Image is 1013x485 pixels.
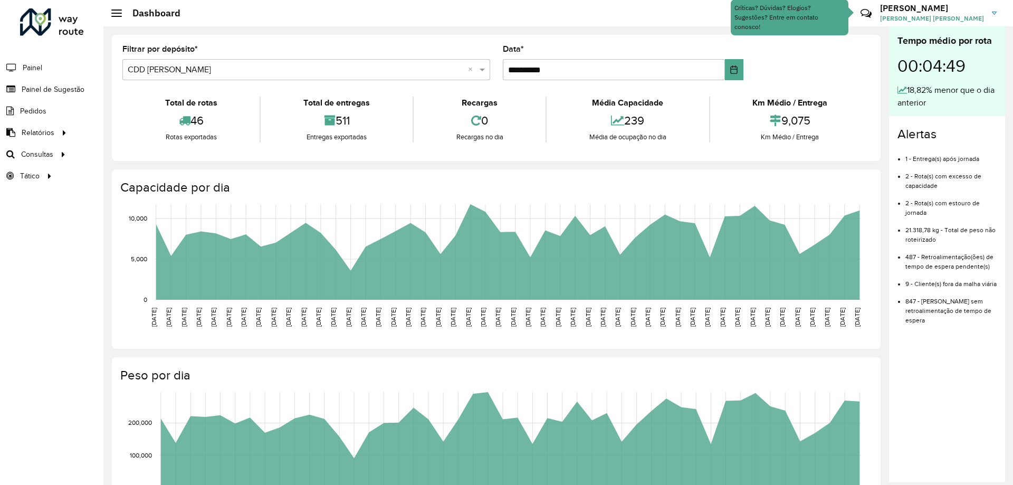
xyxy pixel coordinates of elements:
span: Relatórios [22,127,54,138]
text: [DATE] [419,308,426,327]
text: [DATE] [614,308,621,327]
div: 0 [416,109,543,132]
div: Tempo médio por rota [897,34,997,48]
text: [DATE] [270,308,277,327]
li: 487 - Retroalimentação(ões) de tempo de espera pendente(s) [905,244,997,271]
div: Km Médio / Entrega [713,97,867,109]
text: 100,000 [130,452,152,459]
span: [PERSON_NAME] [PERSON_NAME] [880,14,984,23]
text: [DATE] [435,308,442,327]
div: Entregas exportadas [263,132,409,142]
text: [DATE] [524,308,531,327]
text: [DATE] [674,308,681,327]
span: Clear all [468,63,477,76]
text: 5,000 [131,255,147,262]
label: Data [503,43,524,55]
text: [DATE] [315,308,322,327]
text: [DATE] [165,308,172,327]
li: 847 - [PERSON_NAME] sem retroalimentação de tempo de espera [905,289,997,325]
text: [DATE] [240,308,247,327]
span: Painel de Sugestão [22,84,84,95]
text: [DATE] [255,308,262,327]
div: 511 [263,109,409,132]
text: [DATE] [704,308,711,327]
label: Filtrar por depósito [122,43,198,55]
div: Rotas exportadas [125,132,257,142]
text: [DATE] [195,308,202,327]
text: [DATE] [629,308,636,327]
text: 10,000 [129,215,147,222]
text: [DATE] [480,308,486,327]
div: Média Capacidade [549,97,706,109]
li: 2 - Rota(s) com estouro de jornada [905,191,997,217]
text: 200,000 [128,420,152,426]
text: [DATE] [300,308,307,327]
span: Painel [23,62,42,73]
li: 1 - Entrega(s) após jornada [905,146,997,164]
text: [DATE] [794,308,801,327]
text: [DATE] [809,308,816,327]
li: 2 - Rota(s) com excesso de capacidade [905,164,997,191]
text: [DATE] [585,308,591,327]
li: 9 - Cliente(s) fora da malha viária [905,271,997,289]
div: Total de rotas [125,97,257,109]
text: [DATE] [779,308,786,327]
div: 00:04:49 [897,48,997,84]
text: [DATE] [180,308,187,327]
div: 18,82% menor que o dia anterior [897,84,997,109]
text: [DATE] [494,308,501,327]
text: [DATE] [719,308,726,327]
text: [DATE] [390,308,397,327]
text: [DATE] [345,308,352,327]
div: 46 [125,109,257,132]
text: [DATE] [375,308,381,327]
span: Tático [20,170,40,182]
text: [DATE] [210,308,217,327]
text: [DATE] [659,308,666,327]
text: [DATE] [539,308,546,327]
div: 239 [549,109,706,132]
a: Contato Rápido [855,2,877,25]
div: Recargas no dia [416,132,543,142]
text: [DATE] [839,308,846,327]
text: [DATE] [405,308,412,327]
text: [DATE] [749,308,756,327]
text: [DATE] [734,308,741,327]
button: Choose Date [725,59,743,80]
text: [DATE] [824,308,830,327]
div: Km Médio / Entrega [713,132,867,142]
text: [DATE] [360,308,367,327]
text: [DATE] [644,308,651,327]
h4: Alertas [897,127,997,142]
text: [DATE] [450,308,456,327]
h2: Dashboard [122,7,180,19]
div: 9,075 [713,109,867,132]
text: [DATE] [150,308,157,327]
text: [DATE] [599,308,606,327]
h4: Capacidade por dia [120,180,870,195]
text: [DATE] [465,308,472,327]
div: Total de entregas [263,97,409,109]
span: Pedidos [20,106,46,117]
text: [DATE] [555,308,561,327]
div: Recargas [416,97,543,109]
text: [DATE] [330,308,337,327]
span: Consultas [21,149,53,160]
text: [DATE] [689,308,696,327]
text: [DATE] [764,308,771,327]
text: [DATE] [285,308,292,327]
text: [DATE] [225,308,232,327]
div: Média de ocupação no dia [549,132,706,142]
text: [DATE] [854,308,861,327]
text: 0 [144,296,147,303]
li: 21.318,78 kg - Total de peso não roteirizado [905,217,997,244]
h4: Peso por dia [120,368,870,383]
text: [DATE] [569,308,576,327]
text: [DATE] [510,308,517,327]
h3: [PERSON_NAME] [880,3,984,13]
